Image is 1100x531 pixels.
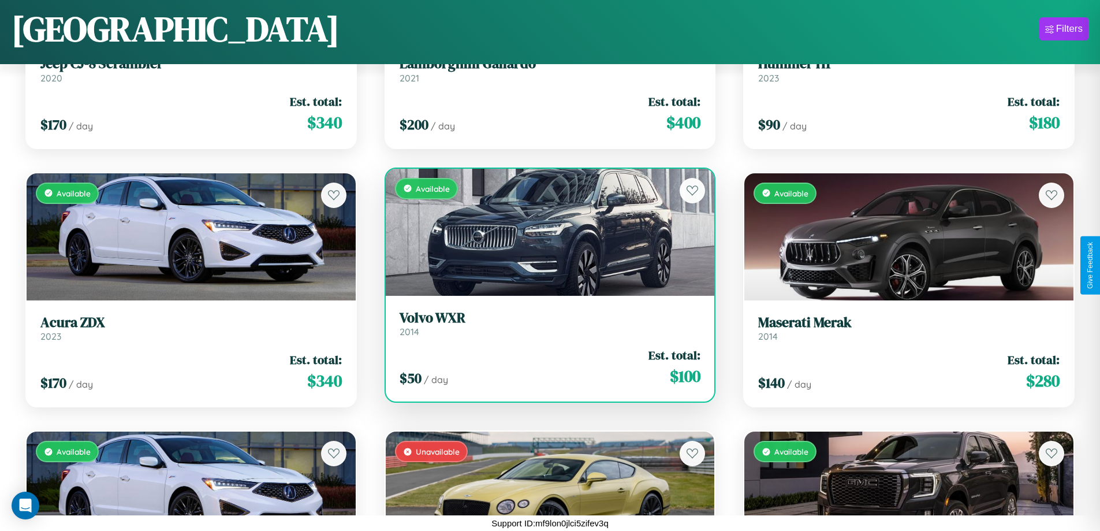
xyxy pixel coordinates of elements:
span: / day [431,120,455,132]
span: 2021 [400,72,419,84]
h3: Hummer H1 [758,55,1060,72]
span: $ 400 [666,111,700,134]
span: Available [57,188,91,198]
h3: Volvo WXR [400,310,701,326]
span: Available [416,184,450,194]
span: $ 280 [1026,369,1060,392]
span: / day [782,120,807,132]
div: Filters [1056,23,1083,35]
span: $ 140 [758,373,785,392]
span: $ 340 [307,369,342,392]
a: Maserati Merak2014 [758,314,1060,343]
span: Est. total: [290,93,342,110]
span: / day [69,378,93,390]
span: $ 100 [670,365,700,388]
span: / day [787,378,811,390]
span: Est. total: [1008,351,1060,368]
span: 2014 [400,326,419,337]
h3: Jeep CJ-8 Scrambler [40,55,342,72]
span: / day [69,120,93,132]
h3: Acura ZDX [40,314,342,331]
span: Unavailable [416,447,460,456]
span: $ 170 [40,115,66,134]
span: Est. total: [290,351,342,368]
p: Support ID: mf9lon0jlci5zifev3q [491,515,609,531]
h3: Maserati Merak [758,314,1060,331]
span: 2020 [40,72,62,84]
span: 2023 [40,331,61,342]
span: $ 90 [758,115,780,134]
span: Available [774,447,808,456]
span: 2023 [758,72,779,84]
span: Available [774,188,808,198]
div: Open Intercom Messenger [12,492,39,519]
a: Acura ZDX2023 [40,314,342,343]
a: Hummer H12023 [758,55,1060,84]
span: Est. total: [1008,93,1060,110]
h3: Lamborghini Gallardo [400,55,701,72]
span: Est. total: [648,347,700,363]
div: Give Feedback [1086,242,1094,289]
span: $ 170 [40,373,66,392]
span: / day [424,374,448,385]
span: $ 200 [400,115,428,134]
button: Filters [1039,17,1088,40]
span: 2014 [758,331,778,342]
a: Jeep CJ-8 Scrambler2020 [40,55,342,84]
h1: [GEOGRAPHIC_DATA] [12,5,340,53]
span: $ 50 [400,369,422,388]
a: Volvo WXR2014 [400,310,701,338]
span: Available [57,447,91,456]
span: Est. total: [648,93,700,110]
span: $ 340 [307,111,342,134]
span: $ 180 [1029,111,1060,134]
a: Lamborghini Gallardo2021 [400,55,701,84]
